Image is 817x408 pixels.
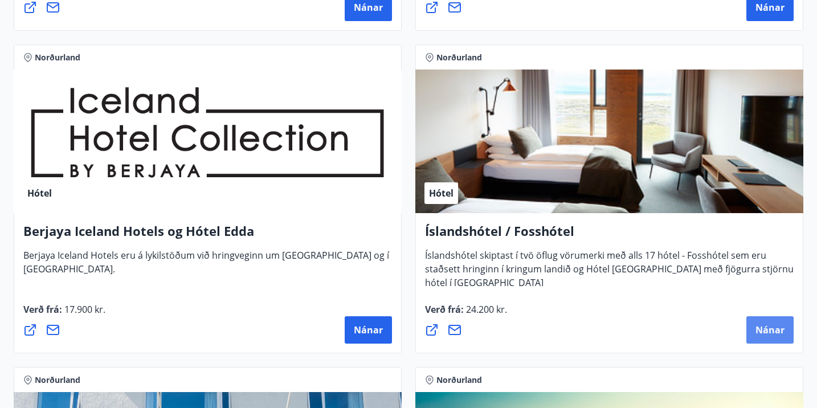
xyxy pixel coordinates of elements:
[354,324,383,336] span: Nánar
[464,303,507,316] span: 24.200 kr.
[425,249,794,298] span: Íslandshótel skiptast í tvö öflug vörumerki með alls 17 hótel - Fosshótel sem eru staðsett hringi...
[746,316,794,344] button: Nánar
[755,1,785,14] span: Nánar
[27,187,52,199] span: Hótel
[345,316,392,344] button: Nánar
[436,374,482,386] span: Norðurland
[23,303,105,325] span: Verð frá :
[425,303,507,325] span: Verð frá :
[425,222,794,248] h4: Íslandshótel / Fosshótel
[23,249,389,284] span: Berjaya Iceland Hotels eru á lykilstöðum við hringveginn um [GEOGRAPHIC_DATA] og í [GEOGRAPHIC_DA...
[35,52,80,63] span: Norðurland
[429,187,454,199] span: Hótel
[354,1,383,14] span: Nánar
[35,374,80,386] span: Norðurland
[23,222,392,248] h4: Berjaya Iceland Hotels og Hótel Edda
[755,324,785,336] span: Nánar
[62,303,105,316] span: 17.900 kr.
[436,52,482,63] span: Norðurland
